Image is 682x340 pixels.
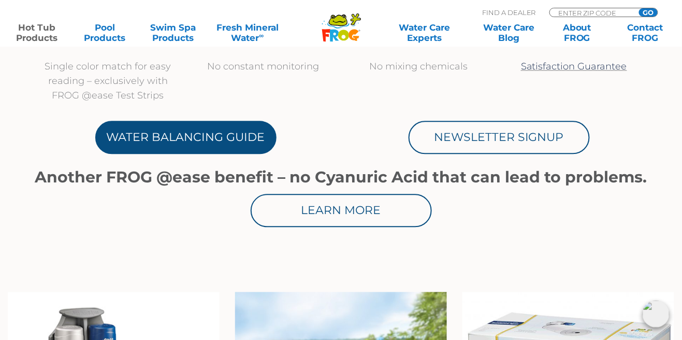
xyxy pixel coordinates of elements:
[558,8,628,17] input: Zip Code Form
[352,59,486,74] p: No mixing chemicals
[483,22,535,43] a: Water CareBlog
[550,22,603,43] a: AboutFROG
[643,301,670,328] img: openIcon
[95,121,277,154] a: Water Balancing Guide
[619,22,672,43] a: ContactFROG
[41,59,176,103] p: Single color match for easy reading – exclusively with FROG @ease Test Strips
[482,8,536,17] p: Find A Dealer
[409,121,590,154] a: Newsletter Signup
[196,59,331,74] p: No constant monitoring
[78,22,131,43] a: PoolProducts
[639,8,658,17] input: GO
[10,22,63,43] a: Hot TubProducts
[31,168,652,186] h1: Another FROG @ease benefit – no Cyanuric Acid that can lead to problems.
[147,22,199,43] a: Swim SpaProducts
[521,61,627,72] a: Satisfaction Guarantee
[251,194,432,227] a: Learn More
[214,22,281,43] a: Fresh MineralWater∞
[259,32,264,39] sup: ∞
[382,22,468,43] a: Water CareExperts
